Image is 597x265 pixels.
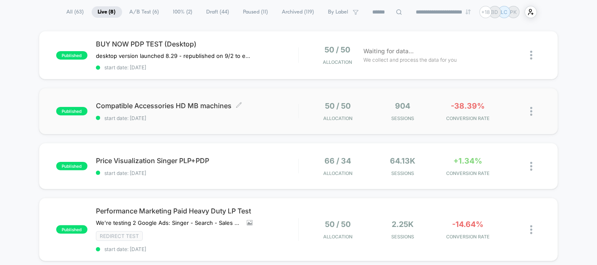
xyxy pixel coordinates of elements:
span: start date: [DATE] [96,64,298,71]
span: 2.25k [392,220,414,229]
span: published [56,107,87,115]
img: close [530,51,532,60]
span: 66 / 34 [324,156,351,165]
span: Allocation [323,234,352,240]
span: Redirect Test [96,231,143,241]
span: Allocation [323,170,352,176]
span: Live ( 8 ) [92,6,122,18]
span: Paused ( 11 ) [237,6,275,18]
span: 50 / 50 [324,45,350,54]
span: 50 / 50 [325,101,351,110]
span: 64.13k [390,156,416,165]
span: We collect and process the data for you [363,56,457,64]
img: end [466,9,471,14]
span: desktop version launched 8.29﻿ - republished on 9/2 to ensure OOS products dont show the buy now ... [96,52,253,59]
span: Sessions [372,115,433,121]
span: CONVERSION RATE [438,170,499,176]
span: start date: [DATE] [96,170,298,176]
span: published [56,162,87,170]
span: 904 [395,101,411,110]
span: Allocation [323,115,352,121]
span: Sessions [372,170,433,176]
span: Waiting for data... [363,46,414,56]
span: CONVERSION RATE [438,234,499,240]
span: start date: [DATE] [96,115,298,121]
span: A/B Test ( 6 ) [123,6,166,18]
span: We're testing 2 Google Ads: Singer - Search - Sales - Heavy Duty - Nonbrand and SINGER - PMax - H... [96,219,240,226]
img: close [530,225,532,234]
span: BUY NOW PDP TEST (Desktop) [96,40,298,48]
span: +1.34% [454,156,483,165]
span: Price Visualization Singer PLP+PDP [96,156,298,165]
div: + 18 [480,6,492,18]
span: -38.39% [451,101,485,110]
span: Sessions [372,234,433,240]
span: 100% ( 2 ) [167,6,199,18]
span: Compatible Accessories HD MB machines [96,101,298,110]
span: published [56,51,87,60]
span: By Label [328,9,349,15]
span: -14.64% [453,220,484,229]
span: Performance Marketing Paid Heavy Duty LP Test [96,207,298,215]
p: LC [501,9,507,15]
span: Draft ( 44 ) [200,6,236,18]
p: BD [491,9,499,15]
span: Archived ( 119 ) [276,6,321,18]
p: PK [510,9,517,15]
span: All ( 63 ) [60,6,90,18]
img: close [530,162,532,171]
img: close [530,107,532,116]
span: start date: [DATE] [96,246,298,252]
span: Allocation [323,59,352,65]
span: published [56,225,87,234]
span: 50 / 50 [325,220,351,229]
span: CONVERSION RATE [438,115,499,121]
